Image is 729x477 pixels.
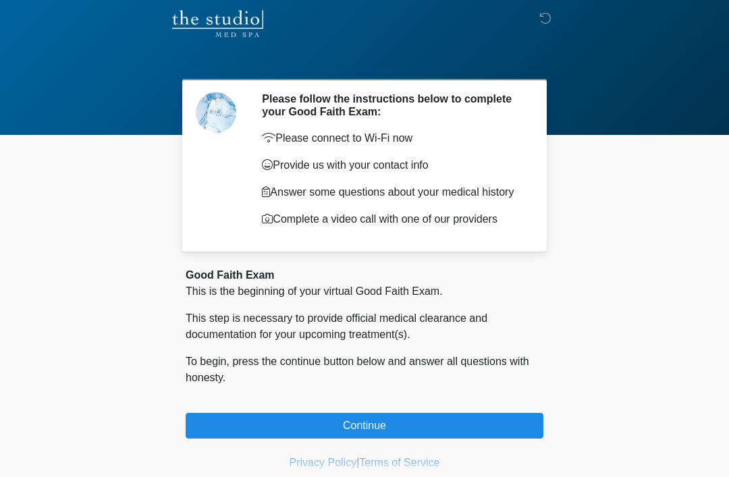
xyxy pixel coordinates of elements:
[290,457,357,468] a: Privacy Policy
[196,92,236,133] img: Agent Avatar
[186,354,543,386] p: To begin, press the continue button below and answer all questions with honesty.
[262,92,523,118] h2: Please follow the instructions below to complete your Good Faith Exam:
[186,413,543,439] button: Continue
[186,267,543,283] div: Good Faith Exam
[262,157,523,173] p: Provide us with your contact info
[186,310,543,343] p: This step is necessary to provide official medical clearance and documentation for your upcoming ...
[262,184,523,200] p: Answer some questions about your medical history
[186,283,543,300] p: This is the beginning of your virtual Good Faith Exam.
[356,457,359,468] a: |
[172,10,263,37] img: The Studio Med Spa Logo
[359,457,439,468] a: Terms of Service
[175,49,553,74] h1: ‎ ‎
[262,211,523,227] p: Complete a video call with one of our providers
[262,130,523,146] p: Please connect to Wi-Fi now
